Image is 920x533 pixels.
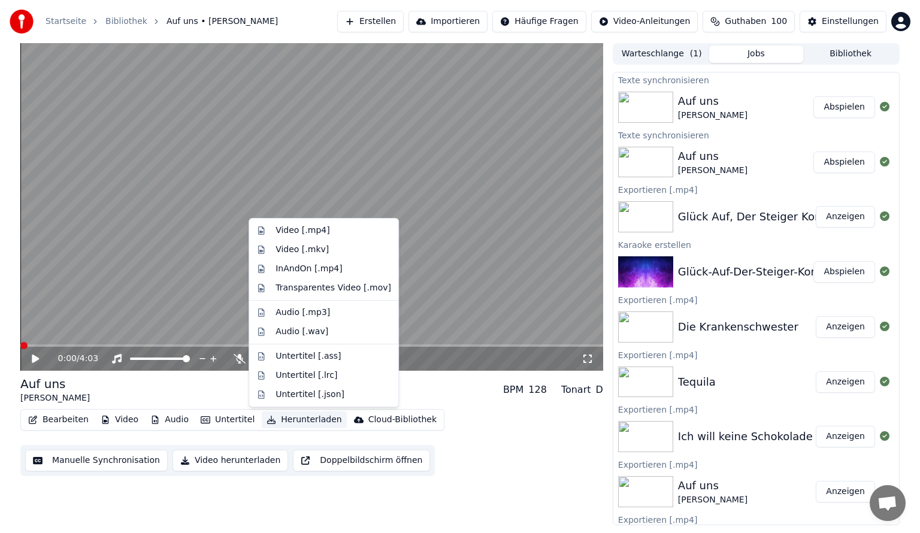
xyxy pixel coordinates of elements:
span: Auf uns • [PERSON_NAME] [167,16,278,28]
span: Guthaben [725,16,766,28]
div: BPM [503,383,523,397]
div: Video [.mp4] [276,225,329,237]
div: [PERSON_NAME] [20,392,90,404]
span: ( 1 ) [690,48,702,60]
div: Exportieren [.mp4] [613,457,899,471]
div: Texte synchronisieren [613,128,899,142]
button: Bibliothek [803,46,898,63]
div: Exportieren [.mp4] [613,402,899,416]
div: [PERSON_NAME] [678,494,747,506]
div: Exportieren [.mp4] [613,512,899,526]
div: Exportieren [.mp4] [613,347,899,362]
div: Karaoke erstellen [613,237,899,252]
div: Video [.mkv] [276,244,329,256]
div: Untertitel [.ass] [276,350,341,362]
button: Warteschlange [615,46,709,63]
div: Exportieren [.mp4] [613,182,899,196]
div: Auf uns [678,477,747,494]
button: Häufige Fragen [492,11,586,32]
div: Auf uns [20,375,90,392]
div: Tonart [561,383,591,397]
a: Chat öffnen [870,485,906,521]
button: Anzeigen [816,206,875,228]
div: Glück-Auf-Der-Steiger-Kommt-Arena-Version [678,264,914,280]
button: Audio [146,411,193,428]
div: [PERSON_NAME] [678,165,747,177]
button: Importieren [408,11,488,32]
div: 128 [528,383,547,397]
button: Herunterladen [262,411,346,428]
a: Bibliothek [105,16,147,28]
button: Abspielen [813,152,875,173]
button: Doppelbildschirm öffnen [293,450,430,471]
div: Cloud-Bibliothek [368,414,437,426]
div: Audio [.mp3] [276,307,330,319]
div: Auf uns [678,93,747,110]
div: Auf uns [678,148,747,165]
button: Manuelle Synchronisation [25,450,168,471]
div: Untertitel [.lrc] [276,370,337,381]
div: Einstellungen [822,16,879,28]
a: Startseite [46,16,86,28]
div: [PERSON_NAME] [678,110,747,122]
button: Abspielen [813,261,875,283]
button: Untertitel [196,411,259,428]
div: Audio [.wav] [276,326,328,338]
div: Ich will keine Schokolade [678,428,813,445]
div: Exportieren [.mp4] [613,292,899,307]
div: Transparentes Video [.mov] [276,282,391,294]
nav: breadcrumb [46,16,278,28]
button: Video herunterladen [172,450,288,471]
div: Texte synchronisieren [613,72,899,87]
div: InAndOn [.mp4] [276,263,343,275]
button: Abspielen [813,96,875,118]
button: Jobs [709,46,804,63]
span: 4:03 [80,353,98,365]
button: Einstellungen [800,11,886,32]
div: Die Krankenschwester [678,319,798,335]
button: Anzeigen [816,481,875,502]
div: / [58,353,87,365]
button: Video-Anleitungen [591,11,698,32]
button: Guthaben100 [703,11,795,32]
span: 0:00 [58,353,77,365]
button: Video [96,411,143,428]
button: Anzeigen [816,316,875,338]
button: Bearbeiten [23,411,93,428]
div: D [596,383,603,397]
button: Anzeigen [816,371,875,393]
img: youka [10,10,34,34]
button: Anzeigen [816,426,875,447]
div: Tequila [678,374,716,390]
span: 100 [771,16,787,28]
button: Erstellen [337,11,404,32]
div: Untertitel [.json] [276,389,344,401]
